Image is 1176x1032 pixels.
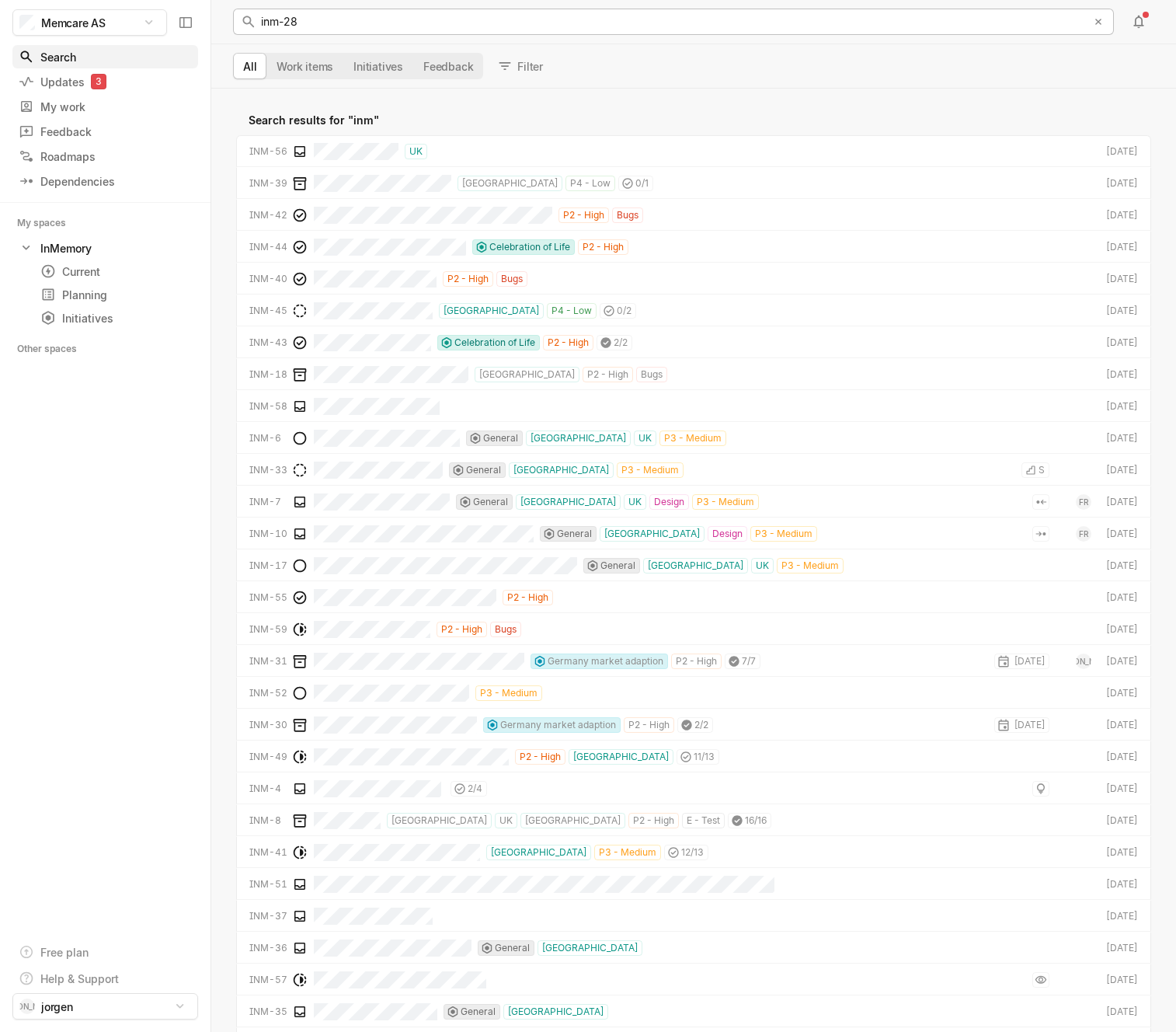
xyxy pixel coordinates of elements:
div: [DATE] [1104,782,1138,796]
a: INM-57[DATE] [236,964,1151,995]
span: P4 - Low [570,176,611,190]
span: P3 - Medium [664,431,722,445]
div: INM-6 [249,431,286,445]
div: INM-33 [249,463,286,477]
span: P2 - High [676,654,717,668]
a: INM-49P2 - High[GEOGRAPHIC_DATA]11/13[DATE] [236,741,1151,772]
button: Memcare AS [12,9,167,36]
span: General [600,559,635,573]
span: 11 / 13 [694,750,715,764]
div: 3 [91,74,106,89]
a: Initiatives [34,307,198,329]
span: 7 / 7 [742,654,756,668]
div: INM-43 [249,336,286,350]
div: [DATE] [1104,240,1138,254]
div: Other spaces [17,341,96,357]
div: [DATE] [1104,591,1138,605]
div: [DATE] [1104,399,1138,413]
div: Dependencies [19,173,192,190]
div: [DATE] [1104,304,1138,318]
a: INM-55P2 - High[DATE] [236,581,1151,613]
div: [DATE] [994,654,1049,669]
span: 2 / 4 [468,782,482,796]
div: [DATE] [1104,909,1138,923]
div: [DATE] [1104,941,1138,955]
span: [GEOGRAPHIC_DATA] [391,814,487,828]
span: [GEOGRAPHIC_DATA] [604,527,700,541]
div: [DATE] [1104,145,1138,159]
button: [PERSON_NAME]jorgen [12,993,198,1020]
span: UK [756,559,769,573]
div: Current [40,263,192,280]
div: INM-30 [249,718,286,732]
span: P3 - Medium [480,686,538,700]
a: INM-33General[GEOGRAPHIC_DATA]P3 - MediumS[DATE] [236,454,1151,486]
div: [DATE] [1104,208,1138,222]
span: General [466,463,501,477]
div: Help & Support [40,971,119,987]
span: Design [712,527,743,541]
span: FR [1079,494,1087,510]
span: Celebration of Life [489,240,570,254]
div: [DATE] [1104,463,1138,477]
span: Germany market adaption [500,718,616,732]
div: [DATE] [1104,1005,1138,1019]
button: Filter [491,54,552,78]
div: [DATE] [1104,877,1138,891]
span: UK [628,495,642,509]
span: [GEOGRAPHIC_DATA] [462,176,558,190]
a: INM-44Celebration of LifeP2 - High[DATE] [236,231,1151,263]
div: INM-42 [249,208,286,222]
span: [GEOGRAPHIC_DATA] [531,431,626,445]
a: INM-51[DATE] [236,868,1151,900]
span: [GEOGRAPHIC_DATA] [648,559,743,573]
div: grid [211,89,1176,1032]
div: [DATE] [994,717,1049,733]
span: Bugs [495,622,517,636]
span: [GEOGRAPHIC_DATA] [513,463,609,477]
span: Design [654,495,684,509]
div: [DATE] [1104,176,1138,190]
div: Initiatives [40,310,192,326]
div: [DATE] [1104,686,1138,700]
div: INM-8 [249,814,286,828]
div: INM-44 [249,240,286,254]
span: S [1039,463,1045,477]
div: [DATE] [1104,718,1138,732]
div: INM-17 [249,559,286,573]
div: INM-59 [249,622,286,636]
div: INM-37 [249,909,286,923]
span: General [461,1005,496,1019]
div: Updates [19,74,192,90]
a: INM-52P3 - Medium[DATE] [236,677,1151,709]
div: [DATE] [1104,814,1138,828]
div: Free plan [40,944,89,961]
a: INM-6General[GEOGRAPHIC_DATA]UKP3 - Medium[DATE] [236,422,1151,454]
div: [DATE] [1104,973,1138,987]
a: INM-7General[GEOGRAPHIC_DATA]UKDesignP3 - MediumFR[DATE] [236,486,1151,518]
a: INM-37[DATE] [236,900,1151,932]
span: P2 - High [628,718,670,732]
a: INM-45[GEOGRAPHIC_DATA]P4 - Low0/2[DATE] [236,295,1151,326]
div: INM-7 [249,495,286,509]
div: My spaces [17,215,85,231]
span: P2 - High [583,240,624,254]
span: [GEOGRAPHIC_DATA] [508,1005,604,1019]
div: My work [19,99,192,115]
span: P3 - Medium [781,559,839,573]
div: INM-41 [249,845,286,859]
div: INM-35 [249,1005,286,1019]
span: [GEOGRAPHIC_DATA] [491,845,586,859]
span: 12 / 13 [681,845,704,859]
a: INM-17General[GEOGRAPHIC_DATA]UKP3 - Medium[DATE] [236,549,1151,581]
div: [DATE] [1104,559,1138,573]
span: P2 - High [633,814,674,828]
a: INM-56UK[DATE] [236,135,1151,167]
a: INM-8[GEOGRAPHIC_DATA]UK[GEOGRAPHIC_DATA]P2 - HighE - Test16/16[DATE] [236,804,1151,836]
div: INM-18 [249,368,286,382]
span: P2 - High [520,750,561,764]
a: Dependencies [12,169,198,193]
div: [DATE] [1104,368,1138,382]
div: [DATE] [1104,622,1138,636]
span: General [495,941,530,955]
